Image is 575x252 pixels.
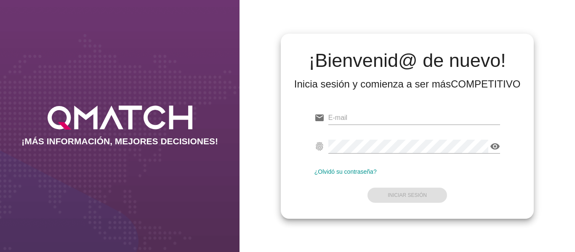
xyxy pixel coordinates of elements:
[328,111,500,125] input: E-mail
[490,141,500,151] i: visibility
[294,77,521,91] div: Inicia sesión y comienza a ser más
[314,141,325,151] i: fingerprint
[294,50,521,71] h2: ¡Bienvenid@ de nuevo!
[451,78,520,90] strong: COMPETITIVO
[314,168,377,175] a: ¿Olvidó su contraseña?
[21,136,218,146] h2: ¡MÁS INFORMACIÓN, MEJORES DECISIONES!
[314,113,325,123] i: email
